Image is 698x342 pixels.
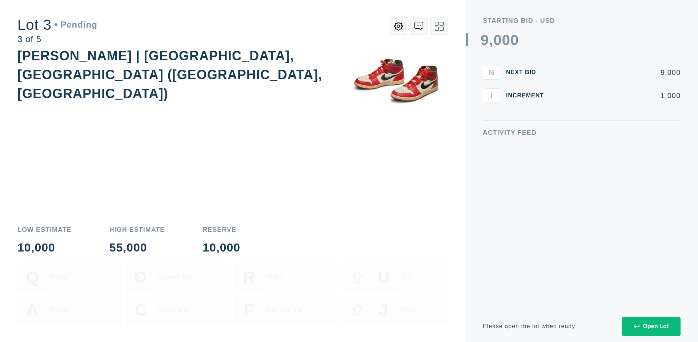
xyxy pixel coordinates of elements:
span: I [490,91,493,100]
div: Reserve [202,226,240,233]
div: Increment [506,93,550,98]
div: Activity Feed [483,129,681,136]
div: Starting Bid - USD [483,17,681,24]
div: Next Bid [506,69,550,75]
div: Please open the lot when ready [483,323,575,329]
div: 10,000 [202,242,240,253]
div: , [489,33,493,178]
div: Open Lot [634,323,669,330]
div: 1,000 [555,92,681,99]
button: Open Lot [622,317,681,336]
div: 9 [481,33,489,47]
div: Lot 3 [17,17,97,32]
div: Pending [55,20,97,29]
div: 55,000 [109,242,165,253]
div: 0 [510,33,519,47]
div: High Estimate [109,226,165,233]
button: I [483,88,500,103]
span: N [489,68,494,76]
button: N [483,65,500,80]
div: 10,000 [17,242,72,253]
div: 0 [502,33,510,47]
div: 3 of 5 [17,35,97,44]
div: 0 [493,33,502,47]
div: 9,000 [555,69,681,76]
div: Low Estimate [17,226,72,233]
div: [PERSON_NAME] | [GEOGRAPHIC_DATA], [GEOGRAPHIC_DATA] ([GEOGRAPHIC_DATA], [GEOGRAPHIC_DATA]) [17,48,322,101]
